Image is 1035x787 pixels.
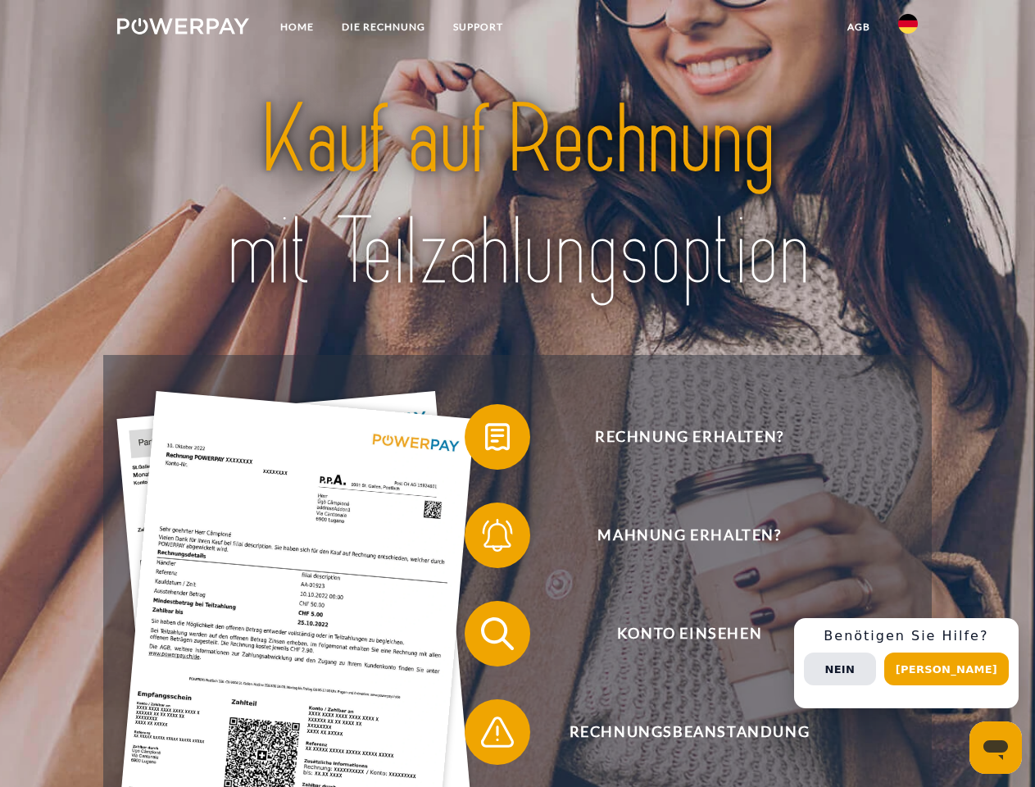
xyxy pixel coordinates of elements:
button: [PERSON_NAME] [884,653,1009,685]
img: logo-powerpay-white.svg [117,18,249,34]
a: agb [833,12,884,42]
img: de [898,14,918,34]
img: qb_bell.svg [477,515,518,556]
a: Home [266,12,328,42]
span: Rechnung erhalten? [488,404,890,470]
span: Rechnungsbeanstandung [488,699,890,765]
button: Mahnung erhalten? [465,503,891,568]
button: Konto einsehen [465,601,891,666]
button: Rechnung erhalten? [465,404,891,470]
img: qb_bill.svg [477,416,518,457]
img: qb_search.svg [477,613,518,654]
button: Rechnungsbeanstandung [465,699,891,765]
iframe: Schaltfläche zum Öffnen des Messaging-Fensters [969,721,1022,774]
div: Schnellhilfe [794,618,1019,708]
span: Mahnung erhalten? [488,503,890,568]
span: Konto einsehen [488,601,890,666]
img: qb_warning.svg [477,712,518,753]
a: DIE RECHNUNG [328,12,439,42]
button: Nein [804,653,876,685]
img: title-powerpay_de.svg [157,79,878,314]
h3: Benötigen Sie Hilfe? [804,628,1009,644]
a: SUPPORT [439,12,517,42]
